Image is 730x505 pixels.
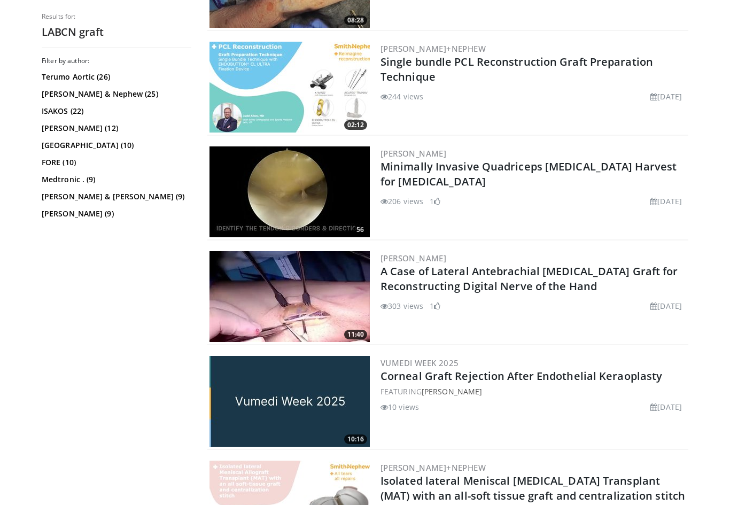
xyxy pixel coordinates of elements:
[42,157,189,168] a: FORE (10)
[344,330,367,339] span: 11:40
[380,55,653,84] a: Single bundle PCL Reconstruction Graft Preparation Technique
[422,386,482,397] a: [PERSON_NAME]
[209,146,370,237] img: 4a7a1455-90a0-47fe-be93-a05d50f1cb36.300x170_q85_crop-smart_upscale.jpg
[42,12,191,21] p: Results for:
[42,106,189,116] a: ISAKOS (22)
[209,356,370,447] a: 10:16
[380,401,419,413] li: 10 views
[380,196,423,207] li: 206 views
[42,174,189,185] a: Medtronic . (9)
[42,89,189,99] a: [PERSON_NAME] & Nephew (25)
[380,253,446,263] a: [PERSON_NAME]
[42,208,189,219] a: [PERSON_NAME] (9)
[650,196,682,207] li: [DATE]
[380,159,677,189] a: Minimally Invasive Quadriceps [MEDICAL_DATA] Harvest for [MEDICAL_DATA]
[650,300,682,312] li: [DATE]
[344,15,367,25] span: 08:28
[42,191,189,202] a: [PERSON_NAME] & [PERSON_NAME] (9)
[344,434,367,444] span: 10:16
[380,462,486,473] a: [PERSON_NAME]+Nephew
[42,140,189,151] a: [GEOGRAPHIC_DATA] (10)
[353,225,367,235] span: 56
[430,196,440,207] li: 1
[380,264,678,293] a: A Case of Lateral Antebrachial [MEDICAL_DATA] Graft for Reconstructing Digital Nerve of the Hand
[209,251,370,342] a: 11:40
[209,146,370,237] a: 56
[380,386,686,397] div: FEATURING
[380,43,486,54] a: [PERSON_NAME]+Nephew
[42,25,191,39] h2: LABCN graft
[650,91,682,102] li: [DATE]
[42,57,191,65] h3: Filter by author:
[209,251,370,342] img: b308e379-5b9e-409c-b711-f7efc21a05aa.300x170_q85_crop-smart_upscale.jpg
[209,42,370,133] a: 02:12
[380,300,423,312] li: 303 views
[380,148,446,159] a: [PERSON_NAME]
[209,42,370,133] img: 23625294-e446-4a75-81d1-9d9fcdfa7da4.300x170_q85_crop-smart_upscale.jpg
[380,358,459,368] a: Vumedi Week 2025
[42,72,189,82] a: Terumo Aortic (26)
[380,91,423,102] li: 244 views
[380,473,685,503] a: Isolated lateral Meniscal [MEDICAL_DATA] Transplant (MAT) with an all-soft tissue graft and centr...
[380,369,662,383] a: Corneal Graft Rejection After Endothelial Keraoplasty
[209,356,370,447] img: 2bfa1cf4-4a85-45d6-b280-f671dfea793f.jpg.300x170_q85_crop-smart_upscale.jpg
[42,123,189,134] a: [PERSON_NAME] (12)
[344,120,367,130] span: 02:12
[650,401,682,413] li: [DATE]
[430,300,440,312] li: 1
